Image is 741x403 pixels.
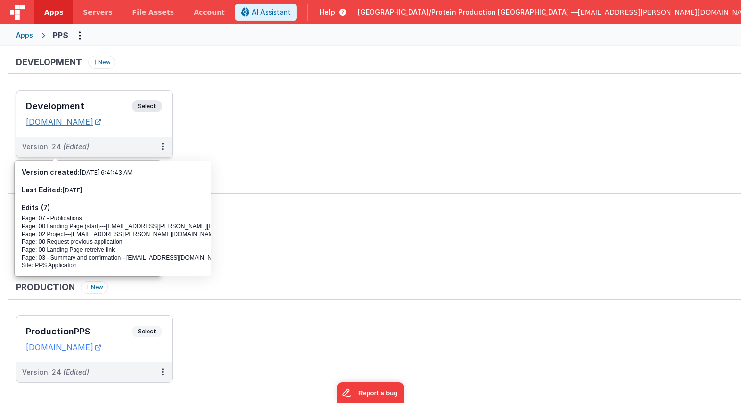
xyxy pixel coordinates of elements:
div: PPS [53,29,68,41]
h3: Last Edited: [22,185,205,195]
div: Version: 24 [22,367,89,377]
div: Page: 07 - Publications [22,214,205,222]
button: AI Assistant [235,4,297,21]
span: (Edited) [63,368,89,376]
span: File Assets [132,7,174,17]
span: Help [320,7,335,17]
h3: Edits (7) [22,203,205,213]
div: Page: 02 Project [EMAIL_ADDRESS][PERSON_NAME][DOMAIN_NAME] [22,230,205,238]
span: (Edited) [63,142,89,151]
div: Version: 24 [22,142,89,152]
h3: Version created: [22,167,205,177]
h3: Production [16,283,75,292]
span: Apps [44,7,63,17]
span: [DATE] [63,187,82,194]
span: Select [132,100,162,112]
div: Site: PPS Application [22,261,205,269]
button: New [81,281,108,294]
span: [DATE] 6:41:43 AM [80,169,133,176]
h3: Development [26,101,132,111]
div: Apps [16,30,33,40]
span: --- [100,223,106,230]
div: Page: 03 - Summary and confirmation [EMAIL_ADDRESS][DOMAIN_NAME] [22,254,205,261]
a: [DOMAIN_NAME] [26,117,101,127]
div: Page: 00 Landing Page (start) [EMAIL_ADDRESS][PERSON_NAME][DOMAIN_NAME] [22,222,205,230]
div: Page: 00 Request previous application [22,238,205,246]
span: --- [121,254,126,261]
h3: ProductionPPS [26,327,132,336]
span: Servers [83,7,112,17]
h3: Development [16,57,82,67]
button: Options [72,27,88,43]
span: AI Assistant [252,7,291,17]
iframe: Marker.io feedback button [337,382,404,403]
span: [GEOGRAPHIC_DATA]/Protein Production [GEOGRAPHIC_DATA] — [358,7,578,17]
div: Page: 00 Landing Page retreive link [22,246,205,254]
button: New [88,56,115,69]
span: --- [65,231,71,237]
a: [DOMAIN_NAME] [26,342,101,352]
span: Select [132,326,162,337]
